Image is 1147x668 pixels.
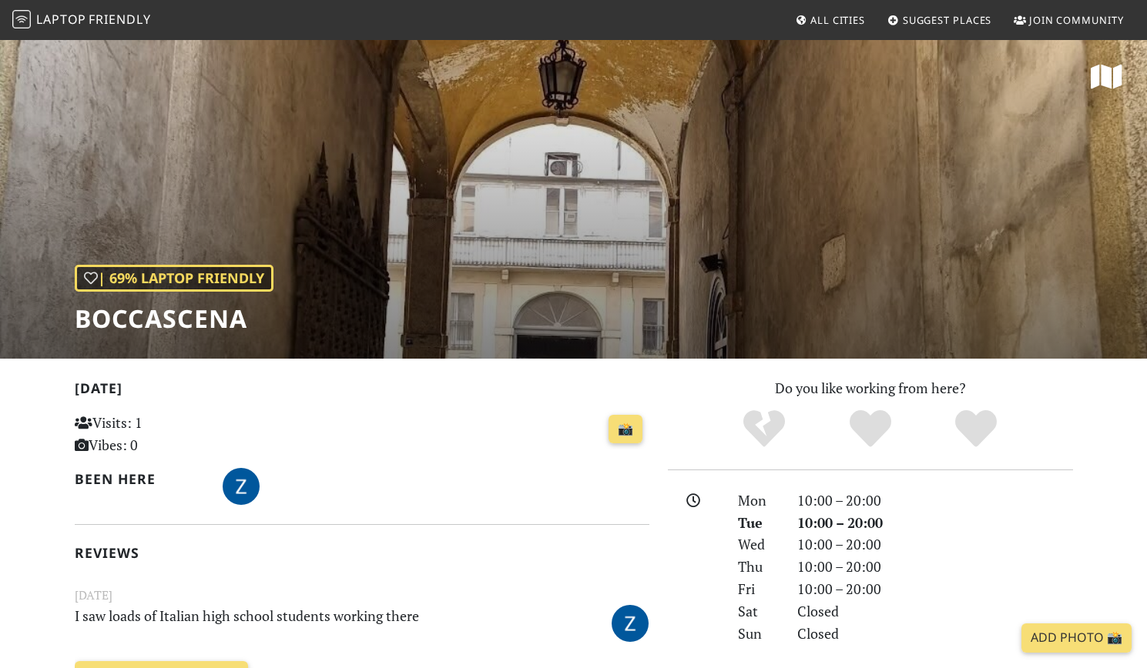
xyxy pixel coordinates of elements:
[788,533,1082,556] div: 10:00 – 20:00
[903,13,992,27] span: Suggest Places
[1029,13,1124,27] span: Join Community
[612,605,649,642] img: 5063-zoe.jpg
[223,476,260,494] span: foodzoen
[89,11,150,28] span: Friendly
[668,377,1073,399] p: Do you like working from here?
[729,556,787,578] div: Thu
[881,6,998,34] a: Suggest Places
[788,512,1082,534] div: 10:00 – 20:00
[788,600,1082,623] div: Closed
[817,408,924,450] div: Yes
[12,10,31,28] img: LaptopFriendly
[75,304,273,333] h1: Boccascena
[923,408,1029,450] div: Definitely!
[788,623,1082,645] div: Closed
[711,408,817,450] div: No
[729,623,787,645] div: Sun
[12,7,151,34] a: LaptopFriendly LaptopFriendly
[729,533,787,556] div: Wed
[788,556,1082,578] div: 10:00 – 20:00
[612,612,649,630] span: foodzoen
[223,468,260,505] img: 5063-zoe.jpg
[729,578,787,600] div: Fri
[75,380,649,402] h2: [DATE]
[65,605,560,640] p: I saw loads of Italian high school students working there
[75,471,205,487] h2: Been here
[75,265,273,292] div: | 69% Laptop Friendly
[789,6,871,34] a: All Cities
[729,512,787,534] div: Tue
[65,586,659,605] small: [DATE]
[75,545,649,561] h2: Reviews
[729,600,787,623] div: Sat
[810,13,865,27] span: All Cities
[75,412,254,456] p: Visits: 1 Vibes: 0
[1008,6,1130,34] a: Join Community
[729,489,787,512] div: Mon
[788,578,1082,600] div: 10:00 – 20:00
[36,11,86,28] span: Laptop
[609,415,642,444] a: 📸
[1021,623,1132,653] a: Add Photo 📸
[788,489,1082,512] div: 10:00 – 20:00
